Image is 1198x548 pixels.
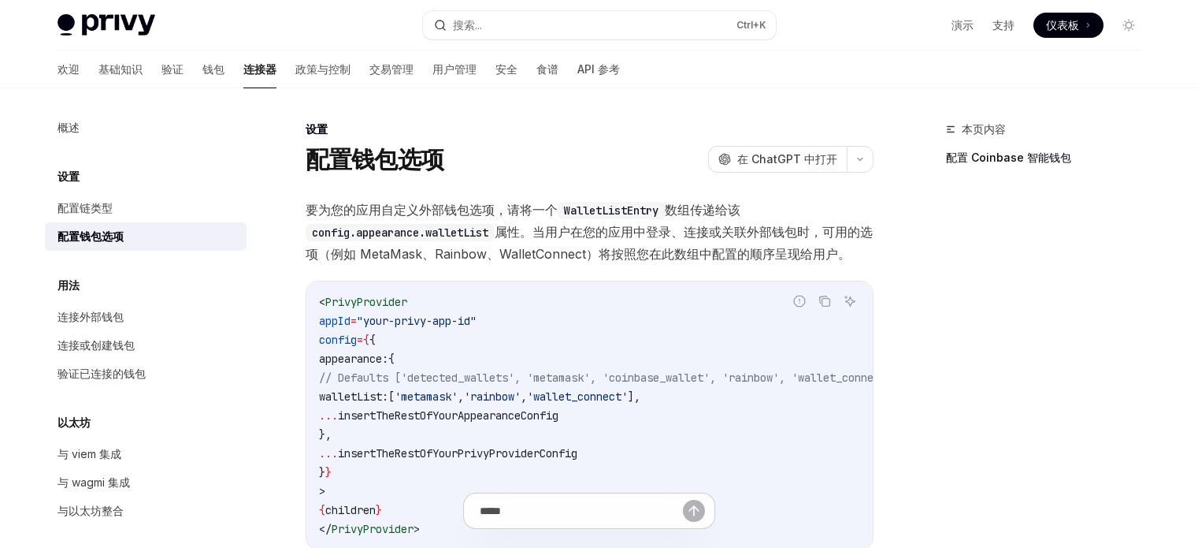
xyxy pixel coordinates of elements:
[708,146,847,173] button: 在 ChatGPT 中打开
[295,62,350,76] font: 政策与控制
[388,352,395,366] span: {
[306,202,558,218] font: 要为您的应用自定义外部钱包选项，请将一个
[57,14,155,36] img: 灯光标志
[243,50,276,88] a: 连接器
[57,170,80,183] font: 设置
[1116,13,1141,38] button: 切换暗模式
[423,11,776,39] button: 搜索...Ctrl+K
[737,152,837,166] font: 在 ChatGPT 中打开
[453,18,482,32] font: 搜索...
[338,408,558,423] span: insertTheRestOfYourAppearanceConfig
[946,145,1154,170] a: 配置 Coinbase 智能钱包
[57,367,146,380] font: 验证已连接的钱包
[536,50,558,88] a: 食谱
[161,62,184,76] font: 验证
[45,222,247,251] a: 配置钱包选项
[57,121,80,134] font: 概述
[951,18,974,32] font: 演示
[57,201,113,214] font: 配置链类型
[319,408,338,423] span: ...
[946,151,1071,164] font: 配置 Coinbase 智能钱包
[665,202,740,218] font: 数组传递给该
[45,440,247,468] a: 与 viem 集成
[319,465,325,479] span: }
[521,390,527,404] span: ,
[369,333,376,347] span: {
[306,224,495,241] code: config.appearance.walletList
[325,295,407,309] span: PrivyProvider
[495,62,517,76] font: 安全
[45,497,247,525] a: 与以太坊整合
[1046,18,1079,32] font: 仪表板
[45,331,247,360] a: 连接或创建钱包
[306,224,873,262] font: 属性。当用户在您的应用中登录、连接或关联外部钱包时，可用的选项（例如 MetaMask、Rainbow、WalletConnect）将按照您在此数组中配置的顺序呈现给用户。
[319,314,350,328] span: appId
[628,390,640,404] span: ],
[45,360,247,388] a: 验证已连接的钱包
[840,291,860,311] button: 询问人工智能
[962,122,1006,136] font: 本页内容
[432,62,477,76] font: 用户管理
[319,427,332,442] span: },
[306,122,328,136] font: 设置
[319,484,325,498] span: >
[369,50,414,88] a: 交易管理
[753,19,766,31] font: +K
[357,314,477,328] span: "your-privy-app-id"
[45,114,247,142] a: 概述
[558,202,665,219] code: WalletListEntry
[319,446,338,460] span: ...
[789,291,810,311] button: 报告错误代码
[350,314,357,328] span: =
[57,278,80,292] font: 用法
[458,390,464,404] span: ,
[319,371,899,385] span: // Defaults ['detected_wallets', 'metamask', 'coinbase_wallet', 'rainbow', 'wallet_connect']
[57,229,124,243] font: 配置钱包选项
[45,468,247,497] a: 与 wagmi 集成
[577,62,620,76] font: API 参考
[536,62,558,76] font: 食谱
[432,50,477,88] a: 用户管理
[363,333,369,347] span: {
[464,390,521,404] span: 'rainbow'
[57,50,80,88] a: 欢迎
[98,50,143,88] a: 基础知识
[325,465,332,479] span: }
[395,390,458,404] span: 'metamask'
[45,303,247,331] a: 连接外部钱包
[57,310,124,323] font: 连接外部钱包
[683,500,705,522] button: 发送消息
[319,333,357,347] span: config
[161,50,184,88] a: 验证
[495,50,517,88] a: 安全
[951,17,974,33] a: 演示
[57,338,135,352] font: 连接或创建钱包
[338,446,577,460] span: insertTheRestOfYourPrivyProviderConfig
[45,194,247,222] a: 配置链类型
[1033,13,1103,38] a: 仪表板
[57,475,130,489] font: 与 wagmi 集成
[306,145,444,173] font: 配置钱包选项
[319,390,388,404] span: walletList:
[57,62,80,76] font: 欢迎
[814,291,835,311] button: 复制代码块中的内容
[98,62,143,76] font: 基础知识
[319,352,388,366] span: appearance:
[577,50,620,88] a: API 参考
[57,416,91,429] font: 以太坊
[369,62,414,76] font: 交易管理
[57,447,121,460] font: 与 viem 集成
[357,333,363,347] span: =
[388,390,395,404] span: [
[319,295,325,309] span: <
[992,18,1014,32] font: 支持
[202,62,224,76] font: 钱包
[202,50,224,88] a: 钱包
[295,50,350,88] a: 政策与控制
[736,19,753,31] font: Ctrl
[243,62,276,76] font: 连接器
[527,390,628,404] span: 'wallet_connect'
[57,504,124,517] font: 与以太坊整合
[992,17,1014,33] a: 支持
